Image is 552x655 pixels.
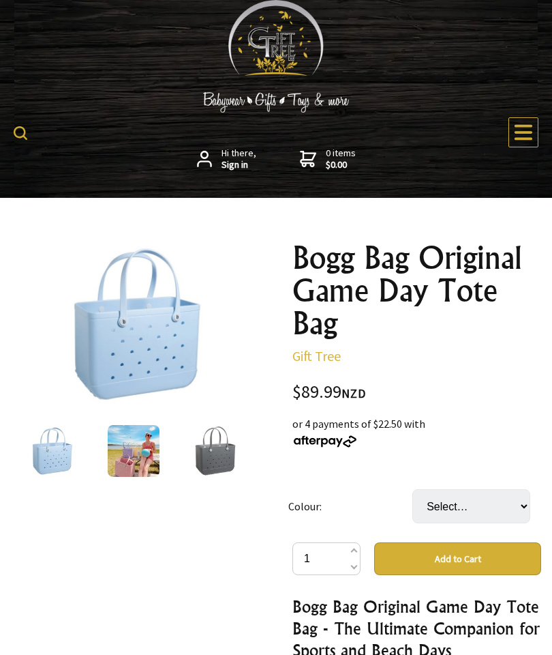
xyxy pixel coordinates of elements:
[189,425,241,477] img: Bogg Bag Original Game Day Tote Bag
[292,416,541,448] div: or 4 payments of $22.50 with
[26,425,78,477] img: Bogg Bag Original Game Day Tote Bag
[14,126,27,140] img: product search
[197,147,256,171] a: Hi there,Sign in
[221,159,256,171] strong: Sign in
[326,147,356,171] span: 0 items
[292,347,341,364] a: Gift Tree
[108,425,159,477] img: Bogg Bag Original Game Day Tote Bag
[374,542,541,575] button: Add to Cart
[288,470,413,542] td: Colour:
[52,242,218,407] img: Bogg Bag Original Game Day Tote Bag
[221,147,256,171] span: Hi there,
[326,159,356,171] strong: $0.00
[292,435,358,448] img: Afterpay
[292,383,541,402] div: $89.99
[300,147,356,171] a: 0 items$0.00
[341,385,366,401] span: NZD
[292,242,541,340] h1: Bogg Bag Original Game Day Tote Bag
[174,92,378,113] img: Babywear - Gifts - Toys & more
